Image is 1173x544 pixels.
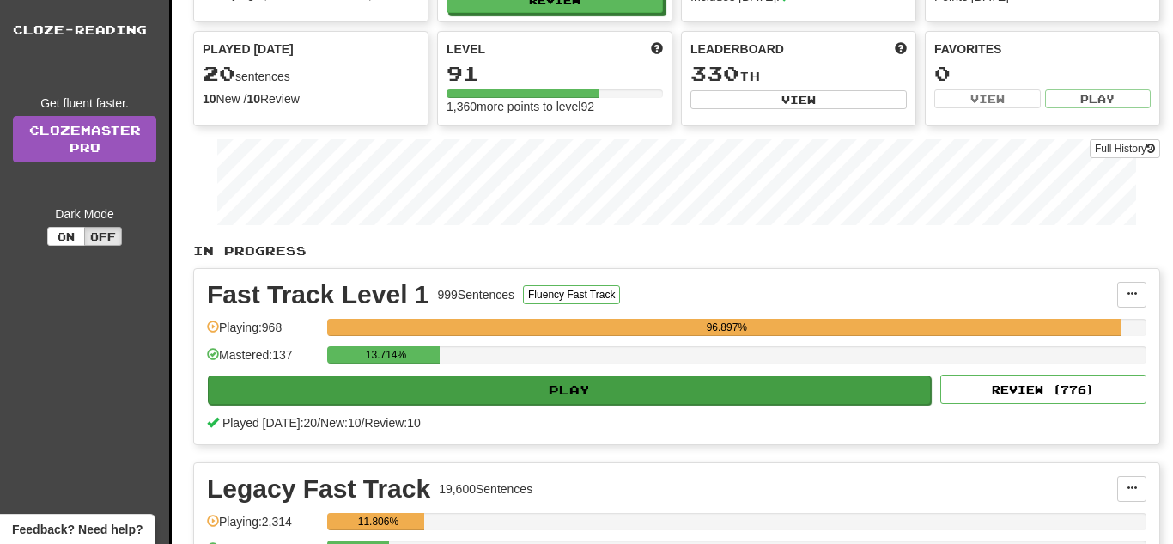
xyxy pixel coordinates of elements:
span: Played [DATE]: 20 [222,416,317,430]
span: Leaderboard [690,40,784,58]
strong: 10 [246,92,260,106]
div: sentences [203,63,419,85]
button: Review (776) [940,375,1146,404]
div: New / Review [203,90,419,107]
button: On [47,227,85,246]
span: Level [447,40,485,58]
span: 20 [203,61,235,85]
p: In Progress [193,242,1160,260]
button: Fluency Fast Track [523,285,620,304]
div: Mastered: 137 [207,346,319,375]
span: New: 10 [320,416,361,430]
span: Open feedback widget [12,521,143,538]
strong: 10 [203,92,216,106]
button: Play [1045,89,1152,108]
div: Legacy Fast Track [207,476,430,502]
div: Dark Mode [13,205,156,223]
div: Playing: 968 [207,319,319,347]
button: View [934,89,1041,108]
button: Off [84,227,122,246]
span: 330 [690,61,739,85]
button: Full History [1090,139,1160,158]
span: Score more points to level up [651,40,663,58]
div: Fast Track Level 1 [207,282,429,308]
div: Favorites [934,40,1151,58]
div: 19,600 Sentences [439,480,532,498]
div: 96.897% [332,319,1121,336]
div: 0 [934,63,1151,84]
span: Played [DATE] [203,40,294,58]
span: / [317,416,320,430]
div: Get fluent faster. [13,95,156,112]
div: 11.806% [332,513,423,530]
div: 1,360 more points to level 92 [447,98,663,115]
span: This week in points, UTC [895,40,907,58]
a: ClozemasterPro [13,116,156,162]
button: Play [208,376,931,405]
div: 91 [447,63,663,84]
div: th [690,63,907,85]
button: View [690,90,907,109]
div: Playing: 2,314 [207,513,319,541]
span: / [362,416,365,430]
span: Review: 10 [364,416,420,430]
div: 999 Sentences [438,286,515,303]
div: 13.714% [332,346,440,364]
